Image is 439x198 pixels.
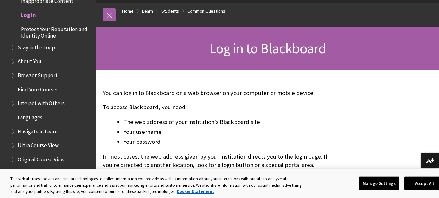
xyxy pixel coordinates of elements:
[161,7,179,15] a: Students
[103,152,337,169] p: In most cases, the web address given by your institution directs you to the login page. If you're...
[18,140,59,149] span: Ultra Course View
[18,56,41,65] span: About You
[18,98,65,107] span: Interact with Others
[18,112,42,121] span: Languages
[18,126,58,135] span: Navigate in Learn
[123,127,337,136] li: Your username
[142,7,153,15] a: Learn
[123,137,337,146] li: Your password
[122,7,134,15] a: Home
[21,24,92,39] span: Protect Your Reputation and Identity Online
[103,103,337,111] p: To access Blackboard, you need:
[21,10,36,18] span: Log in
[103,89,337,97] p: You can log in to Blackboard on a web browser on your computer or mobile device.
[123,117,337,126] li: The web address of your institution's Blackboard site
[14,168,38,177] span: Instructor
[10,176,307,195] div: This website uses cookies and similar technologies to collect information you provide as well as ...
[177,189,214,194] a: More information about your privacy, opens in a new tab
[18,70,58,79] span: Browser Support
[18,154,65,163] span: Original Course View
[359,176,399,190] button: Manage Settings
[209,39,326,57] span: Log in to Blackboard
[18,42,55,51] span: Stay in the Loop
[187,7,225,15] a: Common Questions
[18,84,58,93] span: Find Your Courses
